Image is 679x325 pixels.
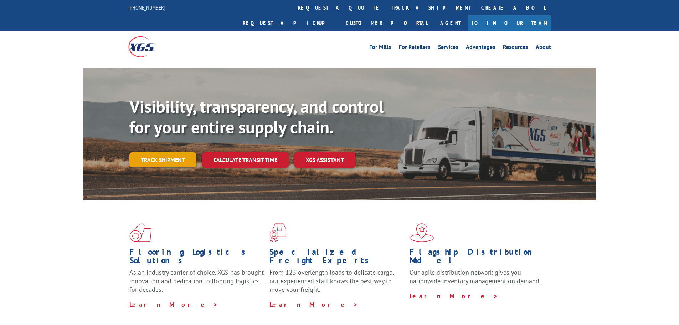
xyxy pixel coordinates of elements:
[237,15,340,31] a: Request a pickup
[269,248,404,268] h1: Specialized Freight Experts
[466,44,495,52] a: Advantages
[294,152,355,168] a: XGS ASSISTANT
[129,248,264,268] h1: Flooring Logistics Solutions
[369,44,391,52] a: For Mills
[410,223,434,242] img: xgs-icon-flagship-distribution-model-red
[399,44,430,52] a: For Retailers
[129,300,218,309] a: Learn More >
[129,223,151,242] img: xgs-icon-total-supply-chain-intelligence-red
[128,4,165,11] a: [PHONE_NUMBER]
[468,15,551,31] a: Join Our Team
[340,15,433,31] a: Customer Portal
[410,292,498,300] a: Learn More >
[129,95,384,138] b: Visibility, transparency, and control for your entire supply chain.
[269,223,286,242] img: xgs-icon-focused-on-flooring-red
[433,15,468,31] a: Agent
[129,152,196,167] a: Track shipment
[503,44,528,52] a: Resources
[202,152,289,168] a: Calculate transit time
[410,268,541,285] span: Our agile distribution network gives you nationwide inventory management on demand.
[536,44,551,52] a: About
[438,44,458,52] a: Services
[269,300,358,309] a: Learn More >
[410,248,544,268] h1: Flagship Distribution Model
[269,268,404,300] p: From 123 overlength loads to delicate cargo, our experienced staff knows the best way to move you...
[129,268,264,294] span: As an industry carrier of choice, XGS has brought innovation and dedication to flooring logistics...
